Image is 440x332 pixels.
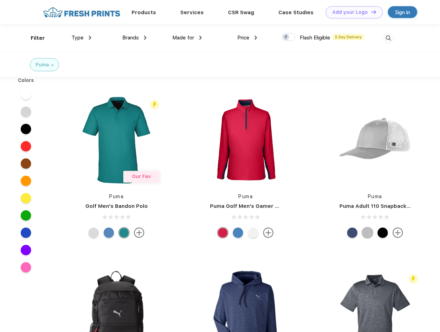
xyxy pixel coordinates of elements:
span: Brands [122,35,139,41]
span: Our Fav [132,174,151,179]
img: more.svg [263,228,274,238]
a: Products [132,9,156,16]
div: Puma [36,61,49,68]
img: func=resize&h=266 [70,94,162,186]
img: more.svg [134,228,144,238]
span: Flash Eligible [300,35,330,41]
span: Type [71,35,84,41]
div: High Rise [88,228,99,238]
img: func=resize&h=266 [200,94,291,186]
div: Quarry with Brt Whit [362,228,373,238]
img: DT [371,10,376,14]
a: CSR Swag [228,9,254,16]
a: Puma [368,194,382,199]
a: Puma Golf Men's Gamer Golf Quarter-Zip [210,203,319,209]
div: Filter [31,34,45,42]
span: Made for [172,35,194,41]
div: Peacoat Qut Shd [347,228,357,238]
a: Sign in [388,6,417,18]
img: dropdown.png [89,36,91,40]
div: Pma Blk Pma Blk [377,228,388,238]
a: Services [180,9,204,16]
div: Ski Patrol [218,228,228,238]
img: func=resize&h=266 [329,94,421,186]
div: Green Lagoon [119,228,129,238]
a: Puma [109,194,124,199]
a: Puma [238,194,253,199]
img: more.svg [393,228,403,238]
div: Sign in [395,8,410,16]
img: filter_cancel.svg [51,64,54,66]
span: 5 Day Delivery [333,34,364,40]
img: desktop_search.svg [383,33,394,44]
div: Bright Cobalt [233,228,243,238]
div: Add your Logo [332,9,368,15]
img: dropdown.png [255,36,257,40]
img: dropdown.png [144,36,146,40]
img: flash_active_toggle.svg [409,274,418,284]
div: Bright White [248,228,258,238]
div: Lake Blue [104,228,114,238]
a: Golf Men's Bandon Polo [85,203,148,209]
span: Price [237,35,249,41]
img: fo%20logo%202.webp [41,6,122,18]
img: dropdown.png [199,36,202,40]
img: flash_active_toggle.svg [150,100,159,109]
div: Colors [13,77,39,84]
